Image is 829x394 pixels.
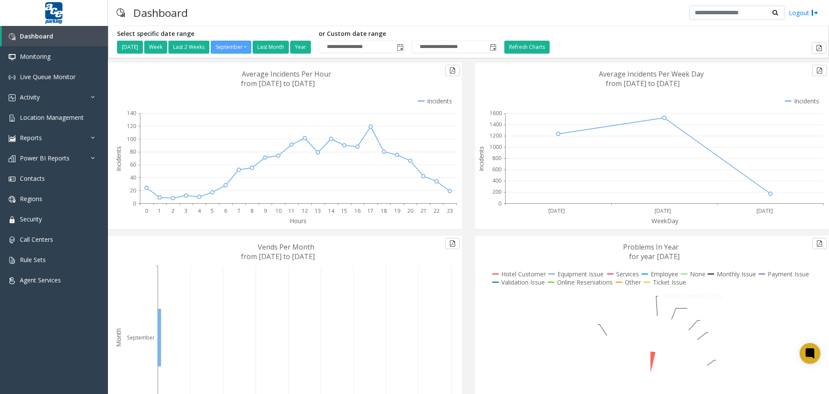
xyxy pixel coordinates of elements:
[20,113,84,122] span: Location Management
[652,217,679,225] text: WeekDay
[447,207,453,215] text: 23
[498,200,501,207] text: 0
[354,207,361,215] text: 16
[812,65,827,76] button: Export to pdf
[490,143,502,151] text: 1000
[599,69,704,79] text: Average Incidents Per Week Day
[114,146,123,171] text: Incidents
[490,121,502,128] text: 1400
[812,238,827,249] button: Export to pdf
[253,41,289,54] button: Last Month
[250,207,253,215] text: 8
[2,26,108,46] a: Dashboard
[20,73,76,81] span: Live Queue Monitor
[168,41,209,54] button: Last 2 Weeks
[171,207,174,215] text: 2
[133,200,136,207] text: 0
[381,207,387,215] text: 18
[492,188,501,195] text: 200
[117,2,125,23] img: pageIcon
[504,41,550,54] button: Refresh Charts
[664,292,722,300] text: Hotel Customer: 3.81 %
[224,207,227,215] text: 6
[20,93,40,101] span: Activity
[144,41,167,54] button: Week
[211,41,251,54] button: September
[341,207,347,215] text: 15
[319,30,498,38] h5: or Custom date range
[9,237,16,243] img: 'icon'
[158,207,161,215] text: 1
[9,94,16,101] img: 'icon'
[445,238,460,249] button: Export to pdf
[9,74,16,81] img: 'icon'
[264,207,267,215] text: 9
[9,54,16,61] img: 'icon'
[290,41,311,54] button: Year
[20,215,42,223] span: Security
[407,207,413,215] text: 20
[145,207,148,215] text: 0
[129,2,192,23] h3: Dashboard
[302,207,308,215] text: 12
[488,41,497,53] span: Toggle popup
[130,187,136,194] text: 20
[328,207,335,215] text: 14
[477,146,485,171] text: Incidents
[492,177,501,184] text: 400
[275,207,282,215] text: 10
[606,79,680,88] text: from [DATE] to [DATE]
[127,334,155,341] text: September
[9,176,16,183] img: 'icon'
[114,328,123,347] text: Month
[20,195,42,203] span: Regions
[789,8,818,17] a: Logout
[20,276,61,284] span: Agent Services
[421,207,427,215] text: 21
[241,79,315,88] text: from [DATE] to [DATE]
[127,122,136,130] text: 120
[237,207,240,215] text: 7
[117,30,312,38] h5: Select specific date range
[127,135,136,143] text: 100
[394,207,400,215] text: 19
[9,257,16,264] img: 'icon'
[20,235,53,243] span: Call Centers
[20,134,42,142] span: Reports
[9,33,16,40] img: 'icon'
[290,217,307,225] text: Hours
[623,242,679,252] text: Problems In Year
[130,148,136,155] text: 80
[812,42,826,54] button: Export to pdf
[756,207,773,215] text: [DATE]
[655,207,671,215] text: [DATE]
[9,135,16,142] img: 'icon'
[811,8,818,17] img: logout
[130,161,136,168] text: 60
[367,207,373,215] text: 17
[9,196,16,203] img: 'icon'
[629,252,680,261] text: for year [DATE]
[490,132,502,139] text: 1200
[492,166,501,173] text: 600
[117,41,143,54] button: [DATE]
[241,252,315,261] text: from [DATE] to [DATE]
[9,216,16,223] img: 'icon'
[9,277,16,284] img: 'icon'
[20,52,51,61] span: Monitoring
[395,41,405,53] span: Toggle popup
[20,154,70,162] span: Power BI Reports
[492,154,501,162] text: 800
[20,32,53,40] span: Dashboard
[490,109,502,117] text: 1600
[433,207,440,215] text: 22
[315,207,321,215] text: 13
[211,207,214,215] text: 5
[184,207,187,215] text: 3
[548,207,565,215] text: [DATE]
[242,69,331,79] text: Average Incidents Per Hour
[9,155,16,162] img: 'icon'
[258,242,314,252] text: Vends Per Month
[445,65,460,76] button: Export to pdf
[127,109,136,117] text: 140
